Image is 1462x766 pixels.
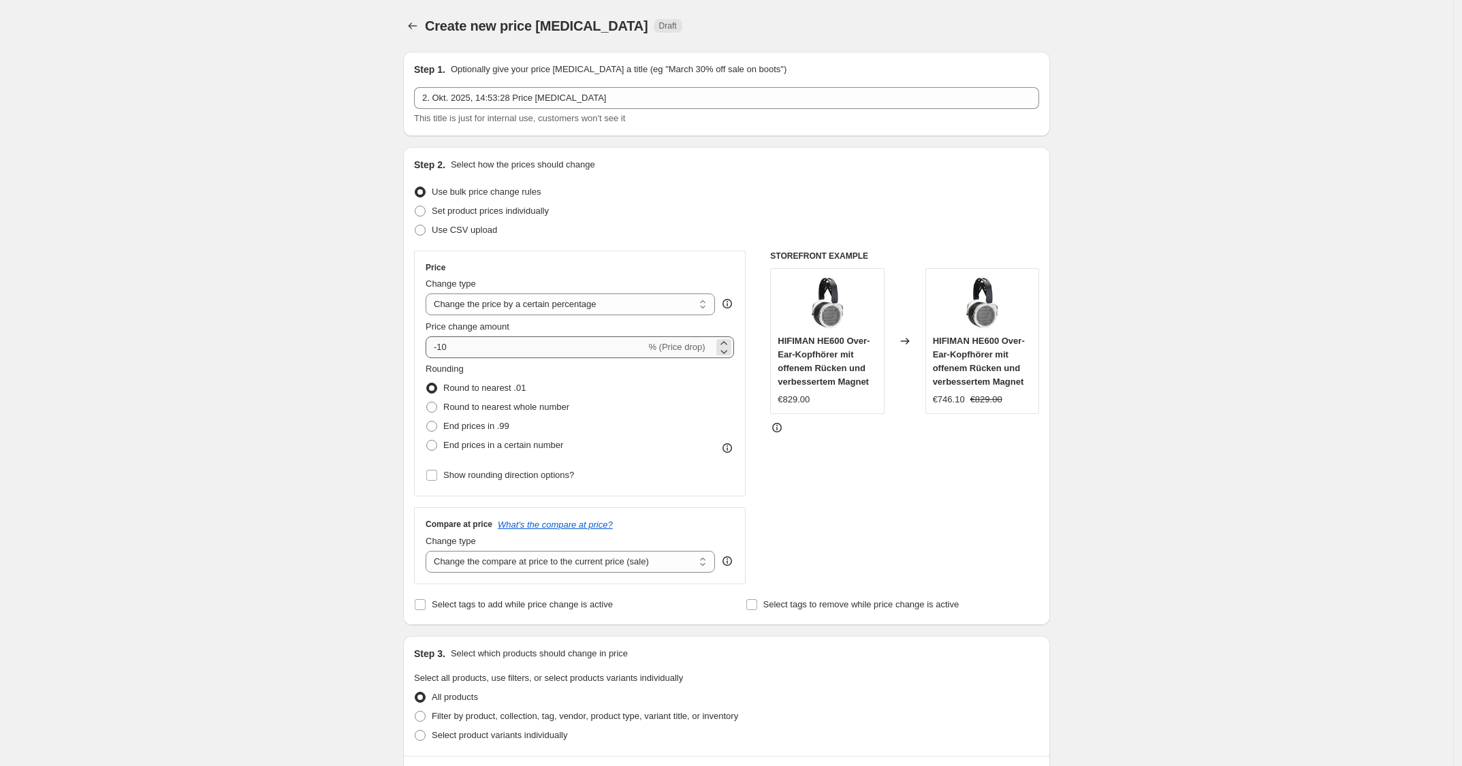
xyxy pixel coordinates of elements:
[498,520,613,530] button: What's the compare at price?
[970,393,1002,406] strike: €829.00
[426,321,509,332] span: Price change amount
[426,519,492,530] h3: Compare at price
[432,730,567,740] span: Select product variants individually
[778,393,810,406] div: €829.00
[432,692,478,702] span: All products
[426,262,445,273] h3: Price
[426,536,476,546] span: Change type
[451,158,595,172] p: Select how the prices should change
[443,421,509,431] span: End prices in .99
[443,440,563,450] span: End prices in a certain number
[770,251,1039,261] h6: STOREFRONT EXAMPLE
[720,297,734,310] div: help
[426,364,464,374] span: Rounding
[403,16,422,35] button: Price change jobs
[933,336,1025,387] span: HIFIMAN HE600 Over-Ear-Kopfhörer mit offenem Rücken und verbessertem Magnet
[432,206,549,216] span: Set product prices individually
[443,383,526,393] span: Round to nearest .01
[955,276,1009,330] img: 71yIi-5BJ0L_80x.jpg
[426,336,646,358] input: -15
[648,342,705,352] span: % (Price drop)
[933,393,965,406] div: €746.10
[414,158,445,172] h2: Step 2.
[414,673,683,683] span: Select all products, use filters, or select products variants individually
[432,187,541,197] span: Use bulk price change rules
[426,278,476,289] span: Change type
[443,402,569,412] span: Round to nearest whole number
[763,599,959,609] span: Select tags to remove while price change is active
[432,711,738,721] span: Filter by product, collection, tag, vendor, product type, variant title, or inventory
[432,225,497,235] span: Use CSV upload
[659,20,677,31] span: Draft
[414,87,1039,109] input: 30% off holiday sale
[451,647,628,660] p: Select which products should change in price
[800,276,855,330] img: 71yIi-5BJ0L_80x.jpg
[414,113,625,123] span: This title is just for internal use, customers won't see it
[414,647,445,660] h2: Step 3.
[720,554,734,568] div: help
[451,63,786,76] p: Optionally give your price [MEDICAL_DATA] a title (eg "March 30% off sale on boots")
[778,336,870,387] span: HIFIMAN HE600 Over-Ear-Kopfhörer mit offenem Rücken und verbessertem Magnet
[425,18,648,33] span: Create new price [MEDICAL_DATA]
[432,599,613,609] span: Select tags to add while price change is active
[443,470,574,480] span: Show rounding direction options?
[414,63,445,76] h2: Step 1.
